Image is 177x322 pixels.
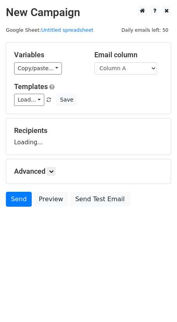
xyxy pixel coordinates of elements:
[119,26,171,35] span: Daily emails left: 50
[41,27,93,33] a: Untitled spreadsheet
[119,27,171,33] a: Daily emails left: 50
[56,94,77,106] button: Save
[14,126,163,147] div: Loading...
[14,62,62,75] a: Copy/paste...
[6,192,32,207] a: Send
[14,126,163,135] h5: Recipients
[14,167,163,176] h5: Advanced
[14,94,44,106] a: Load...
[14,51,83,59] h5: Variables
[6,6,171,19] h2: New Campaign
[14,82,48,91] a: Templates
[6,27,94,33] small: Google Sheet:
[70,192,130,207] a: Send Test Email
[34,192,68,207] a: Preview
[94,51,163,59] h5: Email column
